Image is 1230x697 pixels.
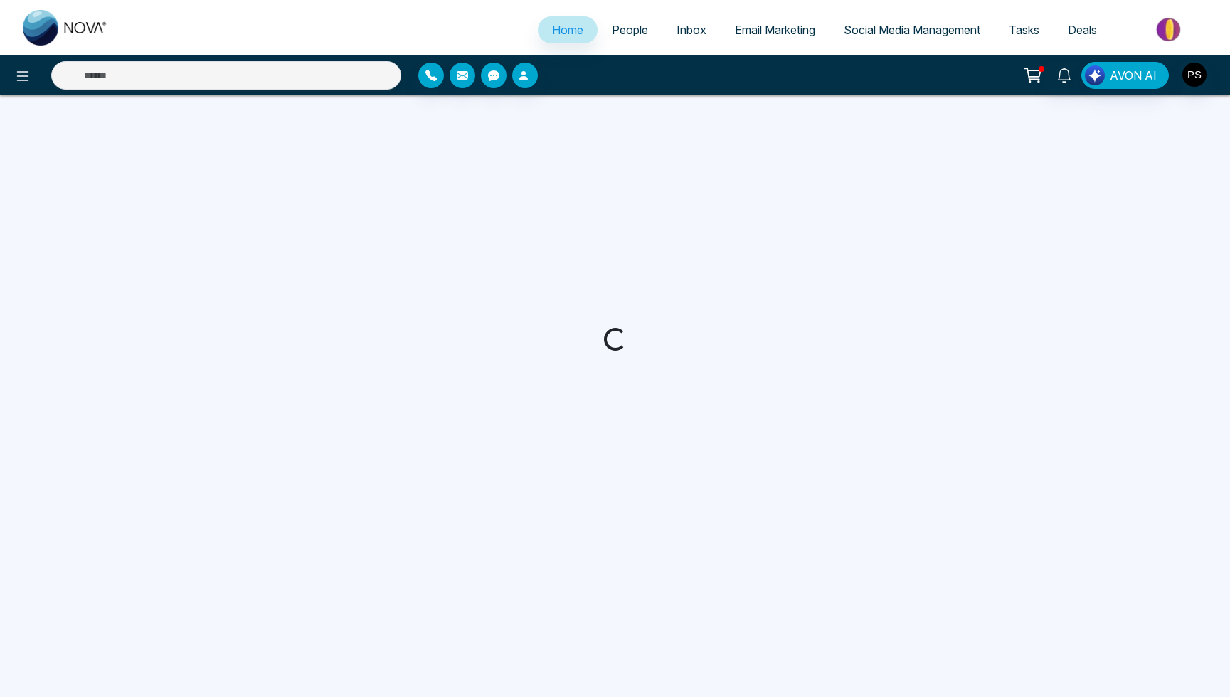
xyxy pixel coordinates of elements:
[552,23,583,37] span: Home
[612,23,648,37] span: People
[1110,67,1157,84] span: AVON AI
[1081,62,1169,89] button: AVON AI
[995,16,1054,43] a: Tasks
[1118,14,1221,46] img: Market-place.gif
[735,23,815,37] span: Email Marketing
[1182,63,1207,87] img: User Avatar
[598,16,662,43] a: People
[721,16,829,43] a: Email Marketing
[844,23,980,37] span: Social Media Management
[829,16,995,43] a: Social Media Management
[1085,65,1105,85] img: Lead Flow
[1068,23,1097,37] span: Deals
[677,23,706,37] span: Inbox
[538,16,598,43] a: Home
[662,16,721,43] a: Inbox
[23,10,108,46] img: Nova CRM Logo
[1009,23,1039,37] span: Tasks
[1054,16,1111,43] a: Deals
